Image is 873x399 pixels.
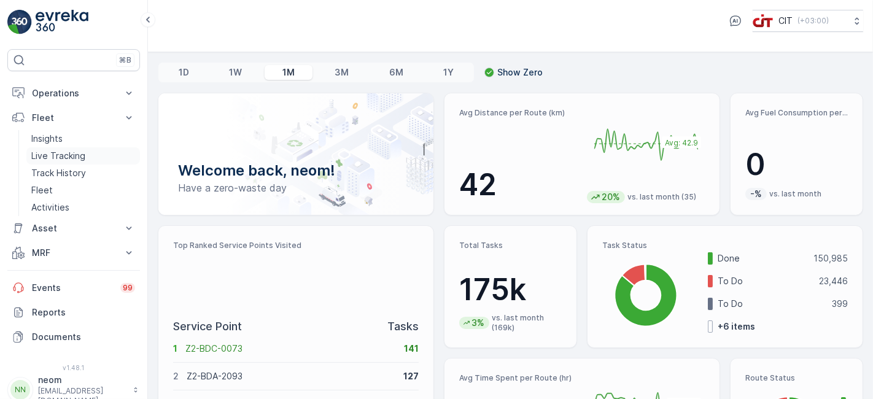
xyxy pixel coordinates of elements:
p: ⌘B [119,55,131,65]
p: To Do [718,298,824,310]
p: neom [38,374,126,386]
p: 399 [832,298,848,310]
span: v 1.48.1 [7,364,140,371]
p: Insights [31,133,63,145]
button: MRF [7,241,140,265]
p: Fleet [32,112,115,124]
p: 0 [745,146,848,183]
p: vs. last month (169k) [492,313,562,333]
p: 1 [173,343,177,355]
a: Track History [26,165,140,182]
p: 3% [470,317,486,329]
button: CIT(+03:00) [753,10,863,32]
a: Documents [7,325,140,349]
p: Top Ranked Service Points Visited [173,241,419,250]
p: Track History [31,167,86,179]
p: 20% [600,191,621,203]
p: Reports [32,306,135,319]
a: Activities [26,199,140,216]
p: Fleet [31,184,53,196]
a: Fleet [26,182,140,199]
p: Route Status [745,373,848,383]
p: Operations [32,87,115,99]
a: Events99 [7,276,140,300]
p: 23,446 [819,275,848,287]
a: Insights [26,130,140,147]
p: 150,985 [813,252,848,265]
p: Total Tasks [459,241,562,250]
p: + 6 items [718,320,755,333]
p: Avg Time Spent per Route (hr) [459,373,577,383]
a: Live Tracking [26,147,140,165]
p: 1W [229,66,242,79]
p: 1M [282,66,295,79]
p: -% [749,188,763,200]
button: Fleet [7,106,140,130]
p: Have a zero-waste day [178,180,414,195]
p: Done [718,252,805,265]
p: Tasks [387,318,419,335]
p: 3M [335,66,349,79]
p: 99 [123,283,133,293]
p: Events [32,282,113,294]
a: Reports [7,300,140,325]
p: Documents [32,331,135,343]
p: Z2-BDA-2093 [187,370,395,382]
p: Z2-BDC-0073 [185,343,396,355]
p: 127 [403,370,419,382]
p: 141 [404,343,419,355]
img: logo [7,10,32,34]
img: logo_light-DOdMpM7g.png [36,10,88,34]
p: Live Tracking [31,150,85,162]
p: Service Point [173,318,242,335]
p: vs. last month [769,189,821,199]
img: cit-logo_pOk6rL0.png [753,14,774,28]
p: Avg Distance per Route (km) [459,108,577,118]
p: 6M [389,66,403,79]
p: 1Y [443,66,454,79]
p: 42 [459,166,577,203]
p: Asset [32,222,115,234]
p: To Do [718,275,811,287]
p: CIT [778,15,793,27]
p: Welcome back, neom! [178,161,414,180]
p: vs. last month (35) [627,192,696,202]
button: Asset [7,216,140,241]
p: 1D [179,66,189,79]
p: ( +03:00 ) [797,16,829,26]
p: Avg Fuel Consumption per Route (lt) [745,108,848,118]
p: 175k [459,271,562,308]
button: Operations [7,81,140,106]
p: Show Zero [497,66,543,79]
p: Activities [31,201,69,214]
p: Task Status [602,241,848,250]
p: 2 [173,370,179,382]
p: MRF [32,247,115,259]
